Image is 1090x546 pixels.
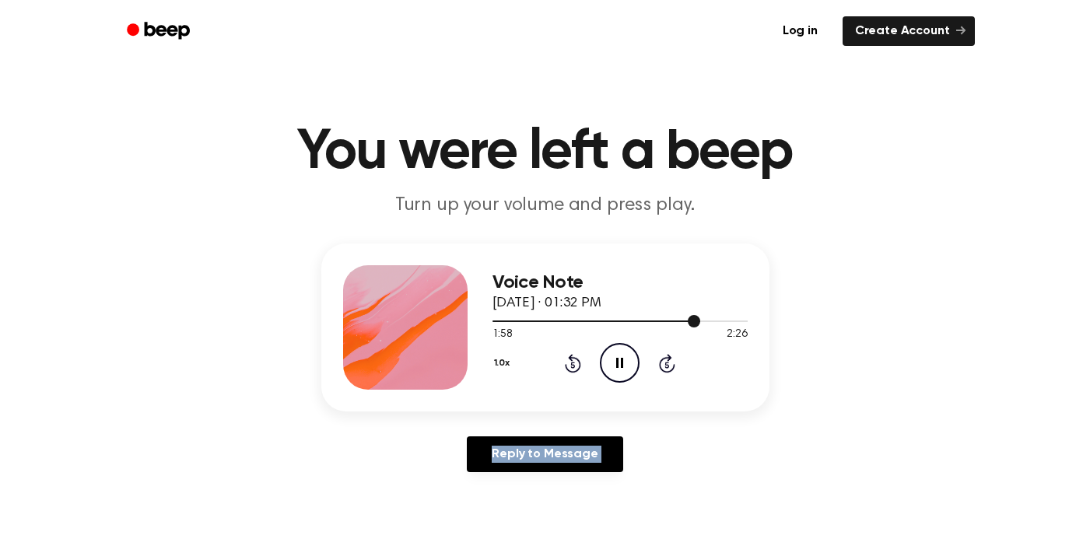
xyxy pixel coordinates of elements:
[492,327,513,343] span: 1:58
[492,296,601,310] span: [DATE] · 01:32 PM
[147,124,944,180] h1: You were left a beep
[767,13,833,49] a: Log in
[492,350,516,376] button: 1.0x
[247,193,844,219] p: Turn up your volume and press play.
[843,16,975,46] a: Create Account
[116,16,204,47] a: Beep
[727,327,747,343] span: 2:26
[492,272,748,293] h3: Voice Note
[467,436,622,472] a: Reply to Message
